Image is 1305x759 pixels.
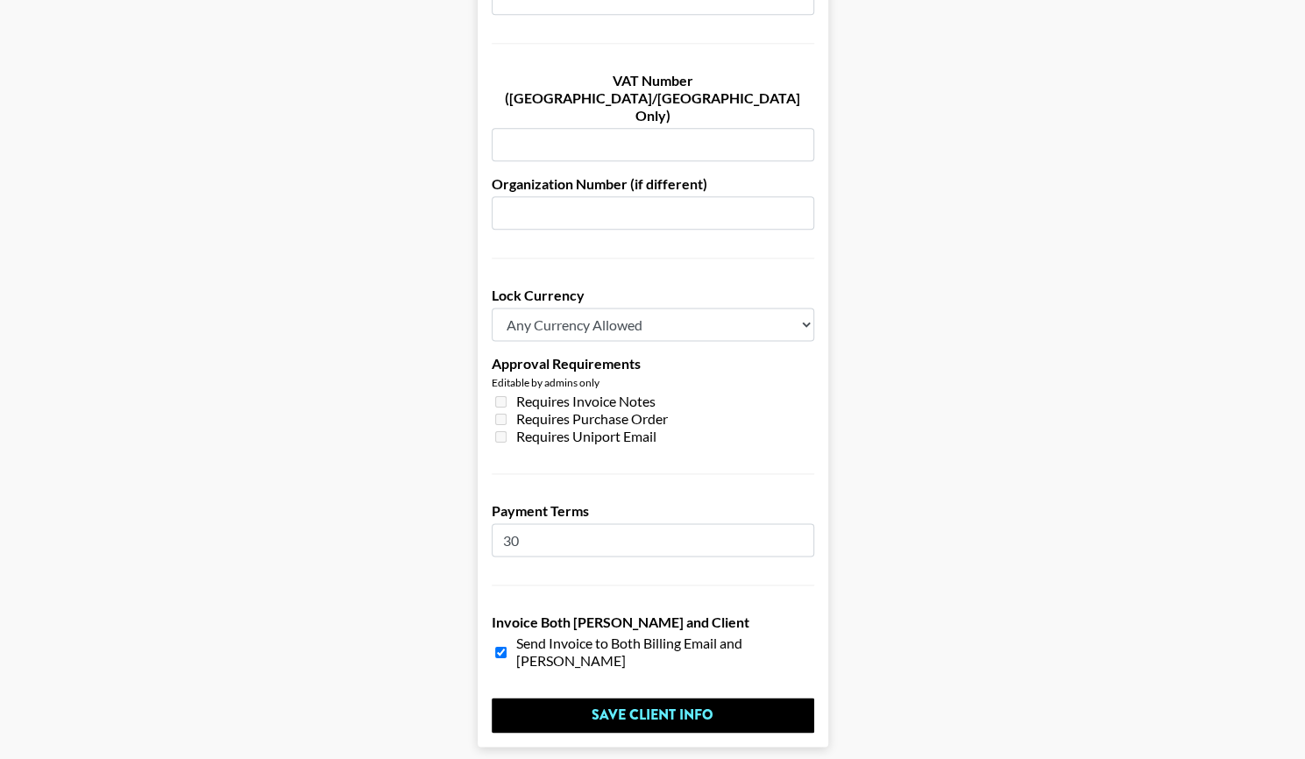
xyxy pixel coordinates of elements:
[516,428,656,445] span: Requires Uniport Email
[516,410,668,428] span: Requires Purchase Order
[492,355,814,372] label: Approval Requirements
[516,635,814,670] span: Send Invoice to Both Billing Email and [PERSON_NAME]
[492,698,814,733] input: Save Client Info
[492,502,814,520] label: Payment Terms
[492,72,814,124] label: VAT Number ([GEOGRAPHIC_DATA]/[GEOGRAPHIC_DATA] Only)
[492,376,814,389] div: Editable by admins only
[516,393,656,410] span: Requires Invoice Notes
[492,614,814,631] label: Invoice Both [PERSON_NAME] and Client
[492,287,814,304] label: Lock Currency
[492,175,814,193] label: Organization Number (if different)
